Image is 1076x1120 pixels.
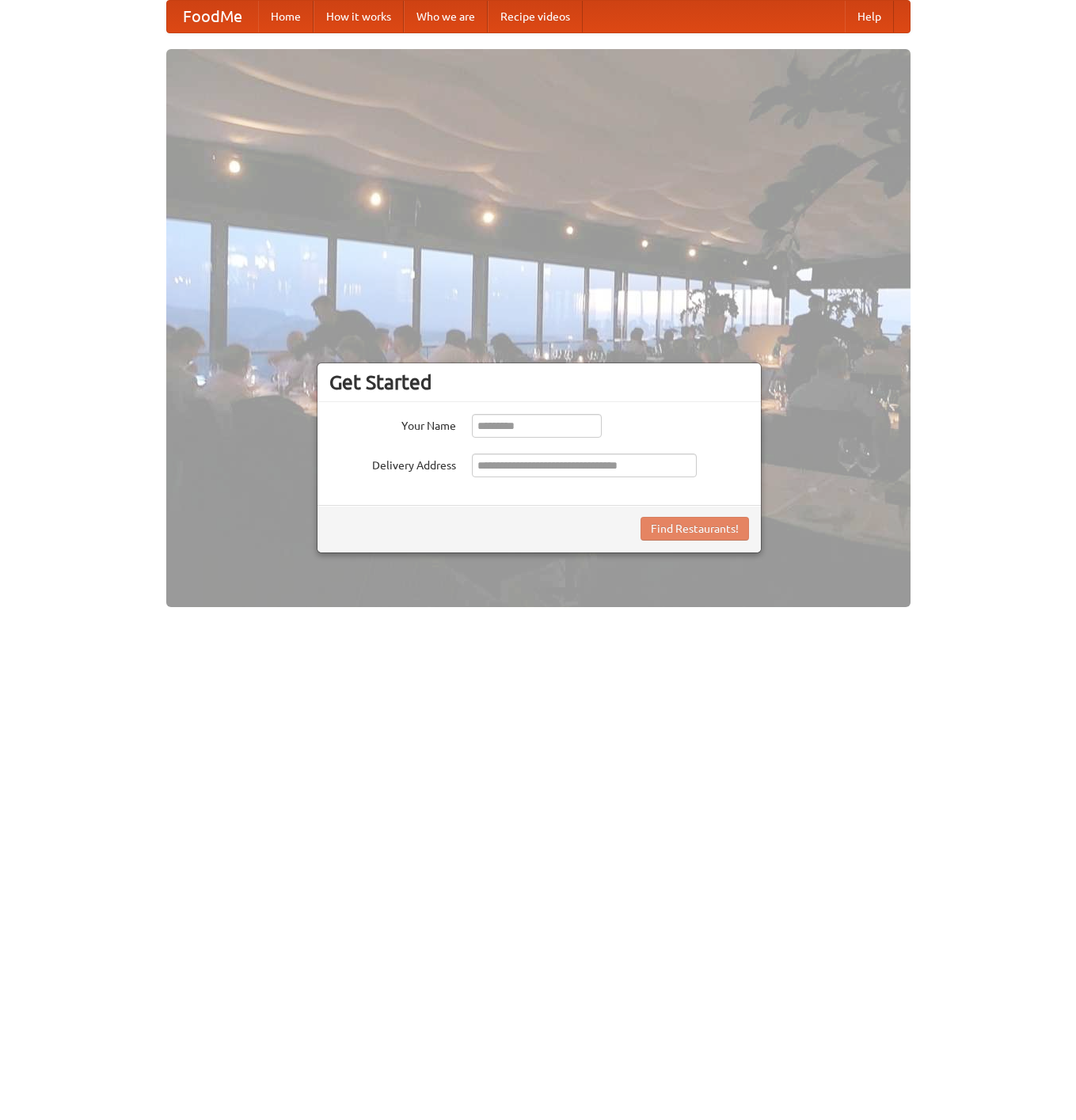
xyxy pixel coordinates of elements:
[329,370,749,394] h3: Get Started
[488,1,583,32] a: Recipe videos
[258,1,314,32] a: Home
[845,1,894,32] a: Help
[314,1,404,32] a: How it works
[641,517,749,541] button: Find Restaurants!
[329,454,456,473] label: Delivery Address
[404,1,488,32] a: Who we are
[167,1,258,32] a: FoodMe
[329,414,456,434] label: Your Name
